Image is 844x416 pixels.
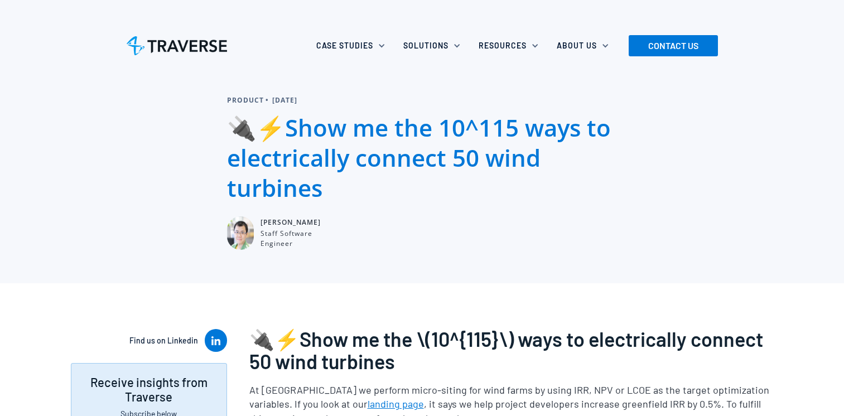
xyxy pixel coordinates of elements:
[227,216,336,250] a: [PERSON_NAME]Staff Software Engineer
[629,35,718,56] a: CONTACT US
[249,328,774,372] h3: 🔌⚡Show me the \(10^{115}\) ways to electrically connect 50 wind turbines
[83,375,215,404] div: Receive insights from Traverse
[557,40,597,51] div: About Us
[227,113,618,203] h2: 🔌⚡Show me the 10^115 ways to electrically connect 50 wind turbines
[227,95,266,106] div: Product
[316,40,373,51] div: Case Studies
[261,216,336,229] div: [PERSON_NAME]
[479,40,527,51] div: Resources
[368,398,424,410] a: landing page
[403,40,448,51] div: Solutions
[272,95,299,106] div: [DATE]
[129,335,198,346] div: Find us on Linkedin
[261,229,336,249] div: Staff Software Engineer
[266,95,272,106] div: •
